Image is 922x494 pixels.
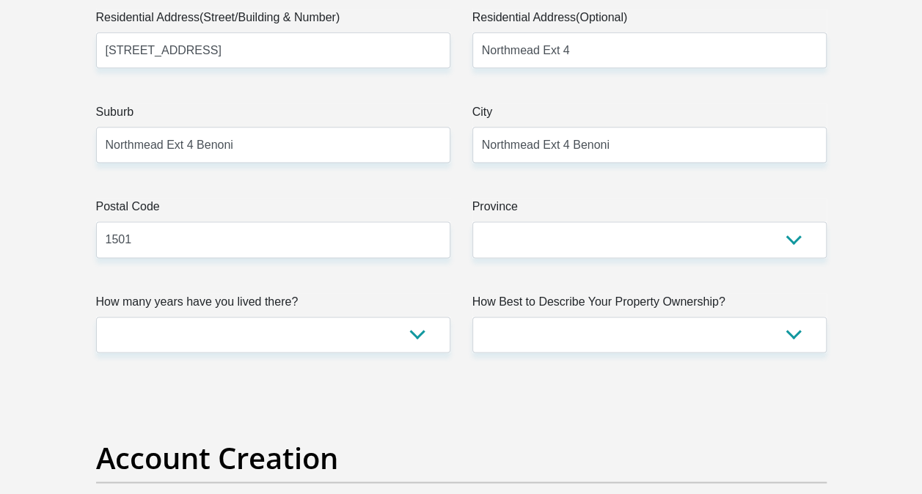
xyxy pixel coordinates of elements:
[96,198,450,221] label: Postal Code
[96,103,450,127] label: Suburb
[96,221,450,257] input: Postal Code
[96,32,450,68] input: Valid residential address
[96,293,450,317] label: How many years have you lived there?
[472,103,827,127] label: City
[96,440,827,476] h2: Account Creation
[96,127,450,163] input: Suburb
[96,9,450,32] label: Residential Address(Street/Building & Number)
[472,293,827,317] label: How Best to Describe Your Property Ownership?
[472,32,827,68] input: Address line 2 (Optional)
[472,317,827,353] select: Please select a value
[472,221,827,257] select: Please Select a Province
[472,9,827,32] label: Residential Address(Optional)
[472,127,827,163] input: City
[472,198,827,221] label: Province
[96,317,450,353] select: Please select a value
